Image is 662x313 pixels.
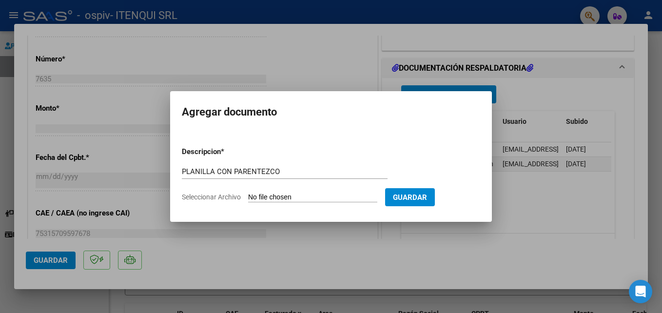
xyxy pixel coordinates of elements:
div: Open Intercom Messenger [629,280,652,303]
span: Seleccionar Archivo [182,193,241,201]
p: Descripcion [182,146,272,157]
h2: Agregar documento [182,103,480,121]
button: Guardar [385,188,435,206]
span: Guardar [393,193,427,202]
